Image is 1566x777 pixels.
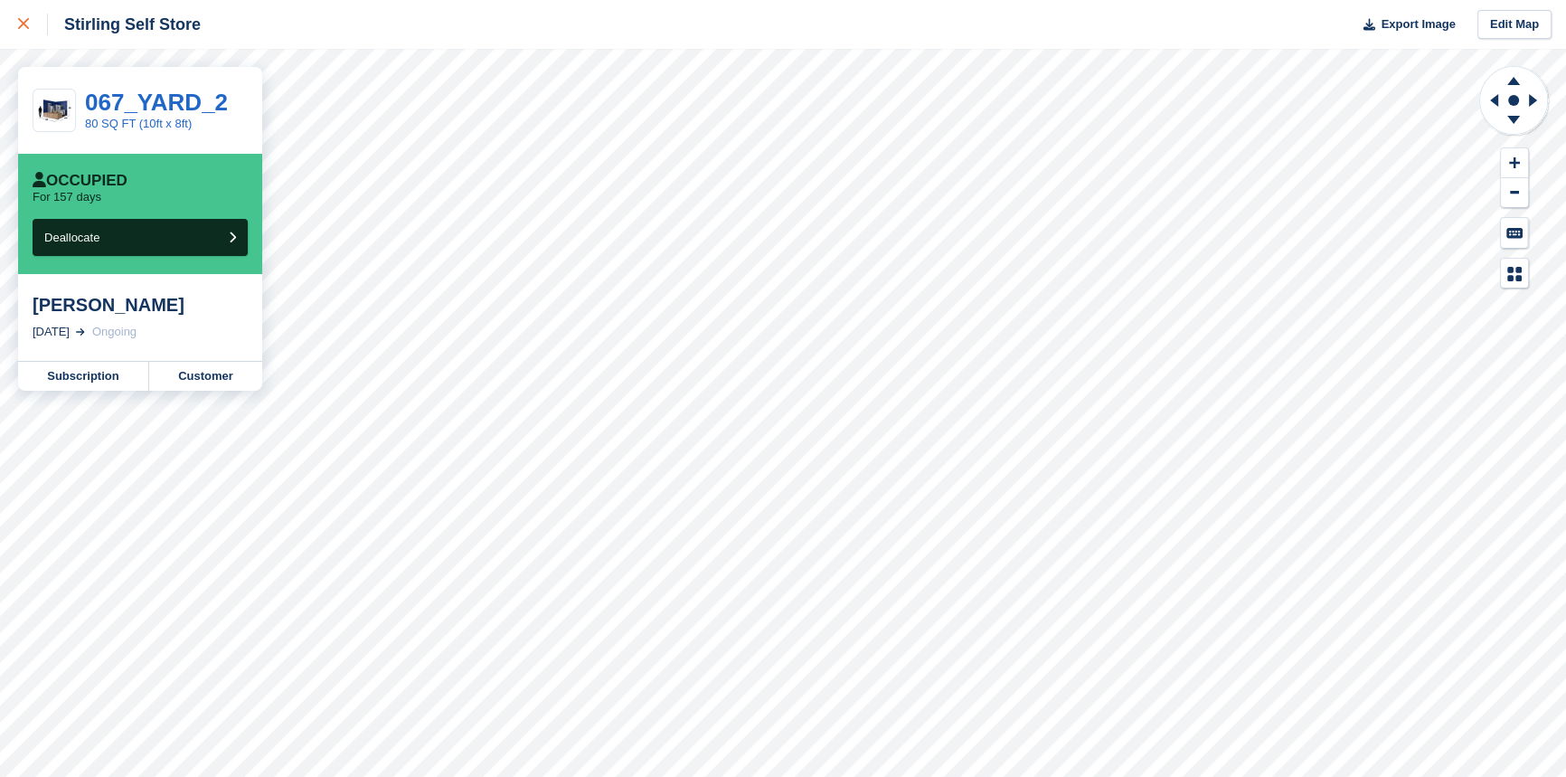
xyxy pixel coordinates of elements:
[33,172,127,190] div: Occupied
[85,117,192,130] a: 80 SQ FT (10ft x 8ft)
[92,323,137,341] div: Ongoing
[33,323,70,341] div: [DATE]
[33,219,248,256] button: Deallocate
[48,14,201,35] div: Stirling Self Store
[1501,178,1528,208] button: Zoom Out
[33,190,101,204] p: For 157 days
[85,89,228,116] a: 067_YARD_2
[33,95,75,127] img: 10-ft-container%20(2).jpg
[149,362,262,391] a: Customer
[76,328,85,336] img: arrow-right-light-icn-cde0832a797a2874e46488d9cf13f60e5c3a73dbe684e267c42b8395dfbc2abf.svg
[1501,259,1528,289] button: Map Legend
[1381,15,1455,33] span: Export Image
[44,231,99,244] span: Deallocate
[1501,218,1528,248] button: Keyboard Shortcuts
[1353,10,1456,40] button: Export Image
[33,294,248,316] div: [PERSON_NAME]
[1501,148,1528,178] button: Zoom In
[1477,10,1552,40] a: Edit Map
[18,362,149,391] a: Subscription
